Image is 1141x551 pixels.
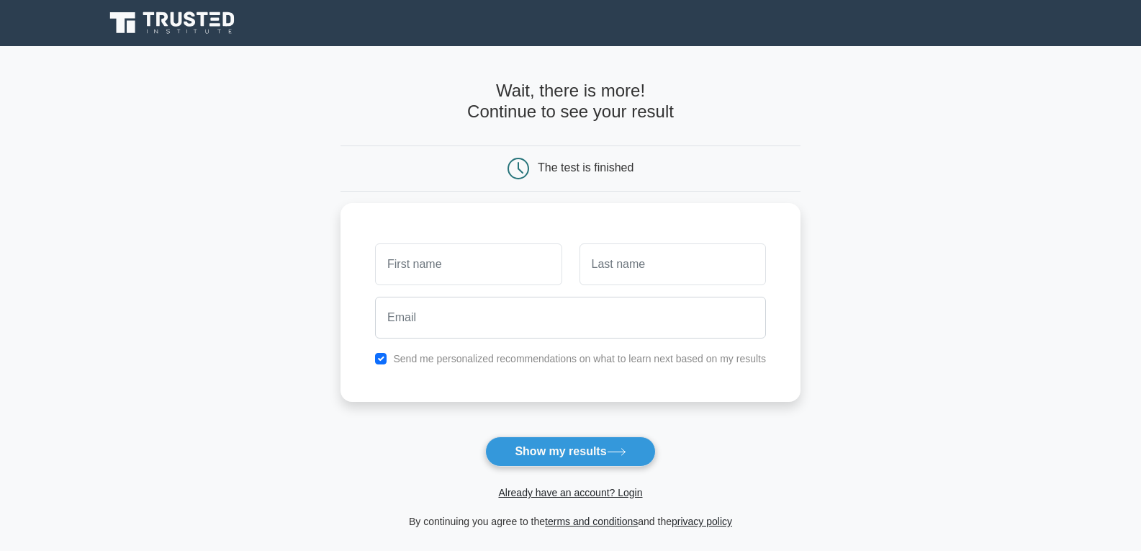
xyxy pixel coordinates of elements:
input: Last name [579,243,766,285]
a: privacy policy [672,516,732,527]
div: The test is finished [538,161,633,174]
a: Already have an account? Login [498,487,642,498]
input: First name [375,243,562,285]
a: terms and conditions [545,516,638,527]
button: Show my results [485,436,655,467]
input: Email [375,297,766,339]
label: Send me personalized recommendations on what to learn next based on my results [393,353,766,364]
h4: Wait, there is more! Continue to see your result [341,81,800,122]
div: By continuing you agree to the and the [332,513,809,530]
